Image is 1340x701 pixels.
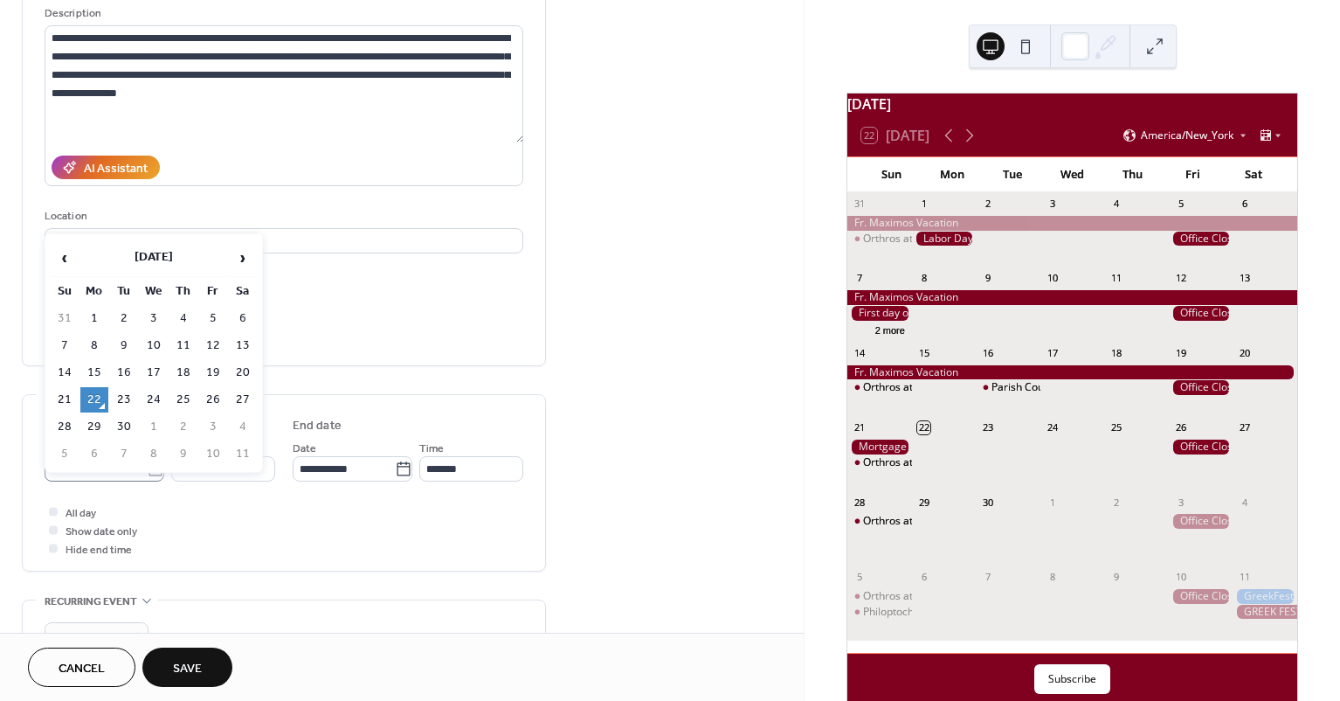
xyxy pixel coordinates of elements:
div: 19 [1174,346,1187,359]
td: 4 [229,414,257,440]
td: 22 [80,387,108,413]
div: Orthros at 9am, Divine Liturgy at 10 am [863,589,1054,604]
span: › [230,240,256,275]
td: 20 [229,360,257,385]
td: 9 [169,441,197,467]
div: Philoptochos Meeting (after Divine Liturgy) [863,605,1070,620]
td: 7 [51,333,79,358]
div: 6 [917,570,930,583]
div: Orthros at 9am, Divine Liturgy at 10 am [863,455,1054,470]
div: 10 [1046,272,1059,285]
div: Orthros at 9am, Divine Liturgy at 10 am [863,380,1054,395]
td: 6 [229,306,257,331]
div: Description [45,4,520,23]
div: Orthros at 9am, Divine Liturgy at 10 am [863,514,1054,529]
div: 21 [853,421,866,434]
div: Location [45,207,520,226]
a: Cancel [28,648,135,687]
div: Orthros at 9am, Divine Liturgy at 10 am [847,455,912,470]
div: Office Closed on Fridays [1169,306,1233,321]
div: 4 [1238,496,1251,509]
td: 5 [51,441,79,467]
div: 31 [853,198,866,211]
div: 29 [917,496,930,509]
div: Orthros at 9am, Divine Liturgy at 10 am [847,514,912,529]
div: Fr. Maximos Vacation [847,365,1297,380]
th: [DATE] [80,239,227,277]
th: We [140,279,168,304]
div: 11 [1109,272,1122,285]
div: 18 [1109,346,1122,359]
div: Fr. Maximos Vacation [847,290,1297,305]
td: 9 [110,333,138,358]
div: [DATE] [847,94,1297,115]
div: 27 [1238,421,1251,434]
td: 13 [229,333,257,358]
div: 16 [981,346,994,359]
td: 1 [80,306,108,331]
td: 29 [80,414,108,440]
div: 4 [1109,198,1122,211]
td: 6 [80,441,108,467]
th: Mo [80,279,108,304]
th: Fr [199,279,227,304]
div: First day of Sunday School [847,306,912,321]
div: Tue [982,157,1042,192]
span: Do not repeat [52,627,117,647]
div: Sat [1223,157,1283,192]
span: ‹ [52,240,78,275]
div: 30 [981,496,994,509]
td: 12 [199,333,227,358]
button: Subscribe [1034,664,1110,694]
div: 25 [1109,421,1122,434]
div: Orthros at 9am, Divine Liturgy at 10 am [863,232,1054,246]
td: 16 [110,360,138,385]
div: Orthros at 9am, Divine Liturgy at 10 am [847,232,912,246]
td: 2 [169,414,197,440]
td: 23 [110,387,138,413]
td: 2 [110,306,138,331]
span: Time [419,440,444,458]
td: 3 [199,414,227,440]
span: Cancel [59,660,105,678]
td: 7 [110,441,138,467]
div: 22 [917,421,930,434]
div: 7 [853,272,866,285]
div: 1 [917,198,930,211]
th: Th [169,279,197,304]
td: 10 [140,333,168,358]
div: GREEK FESTIVAL 2025 [1233,605,1297,620]
div: 13 [1238,272,1251,285]
span: Hide end time [66,541,132,559]
div: Philoptochos Meeting (after Divine Liturgy) [847,605,912,620]
td: 30 [110,414,138,440]
button: AI Assistant [52,156,160,179]
div: 24 [1046,421,1059,434]
td: 24 [140,387,168,413]
td: 31 [51,306,79,331]
span: Save [173,660,202,678]
td: 18 [169,360,197,385]
td: 4 [169,306,197,331]
span: Show date only [66,523,137,541]
div: Parish Council Meeting 6:30pm [991,380,1143,395]
div: Office Closed on Fridays [1169,380,1233,395]
div: 5 [1174,198,1187,211]
div: 7 [981,570,994,583]
div: 23 [981,421,994,434]
td: 25 [169,387,197,413]
div: Mortgage Reduction [847,440,912,455]
td: 5 [199,306,227,331]
span: America/New_York [1141,130,1233,141]
td: 27 [229,387,257,413]
div: Labor Day-Office Closed [912,232,977,246]
button: 2 more [868,322,912,337]
td: 19 [199,360,227,385]
div: GreekFest 10-11 & 10-12 [1233,589,1297,604]
th: Sa [229,279,257,304]
button: Save [142,648,232,687]
div: 8 [1046,570,1059,583]
div: Mon [922,157,982,192]
td: 21 [51,387,79,413]
div: 12 [1174,272,1187,285]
